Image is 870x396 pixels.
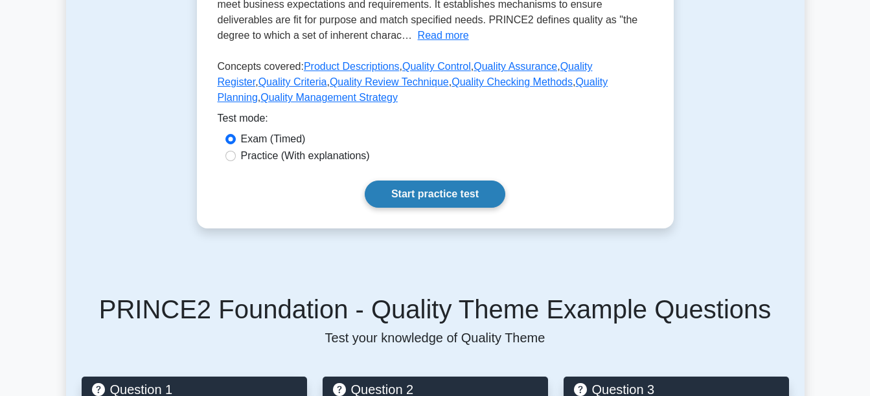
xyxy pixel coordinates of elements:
h5: PRINCE2 Foundation - Quality Theme Example Questions [82,294,789,325]
label: Exam (Timed) [241,131,306,147]
a: Quality Criteria [258,76,327,87]
a: Product Descriptions [304,61,400,72]
p: Test your knowledge of Quality Theme [82,330,789,346]
button: Read more [418,28,469,43]
a: Quality Review Technique [330,76,449,87]
a: Quality Management Strategy [260,92,398,103]
div: Test mode: [218,111,653,131]
a: Start practice test [365,181,505,208]
a: Quality Checking Methods [452,76,573,87]
label: Practice (With explanations) [241,148,370,164]
a: Quality Assurance [474,61,557,72]
p: Concepts covered: , , , , , , , , [218,59,653,111]
a: Quality Control [402,61,471,72]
